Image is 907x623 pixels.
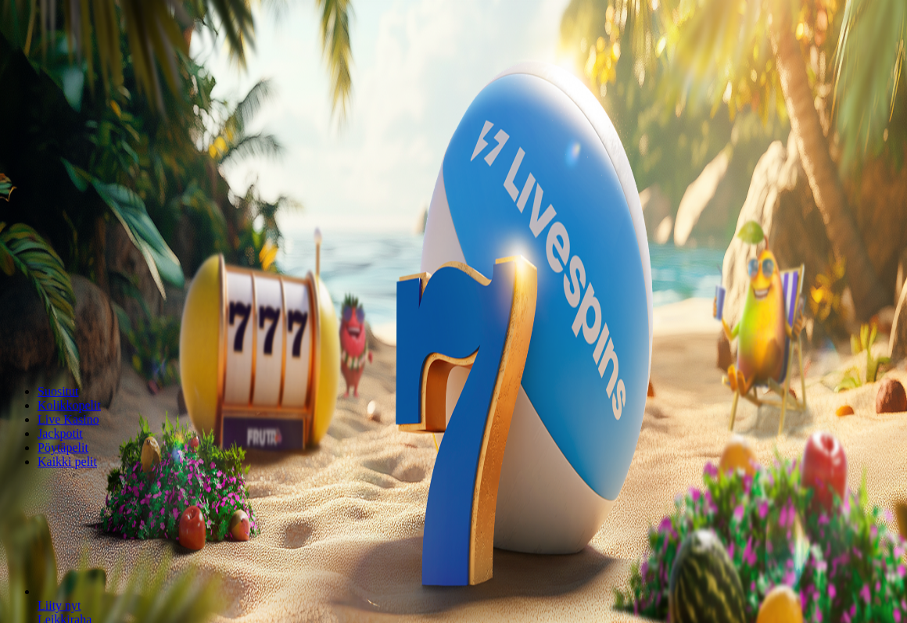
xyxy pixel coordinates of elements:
[38,385,78,398] a: Suositut
[38,599,81,612] span: Liity nyt
[38,441,88,454] span: Pöytäpelit
[6,358,901,469] nav: Lobby
[38,413,99,426] a: Live Kasino
[6,358,901,498] header: Lobby
[38,399,101,412] a: Kolikkopelit
[38,599,81,612] a: Gates of Olympus Super Scatter
[38,455,97,468] span: Kaikki pelit
[38,427,83,440] a: Jackpotit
